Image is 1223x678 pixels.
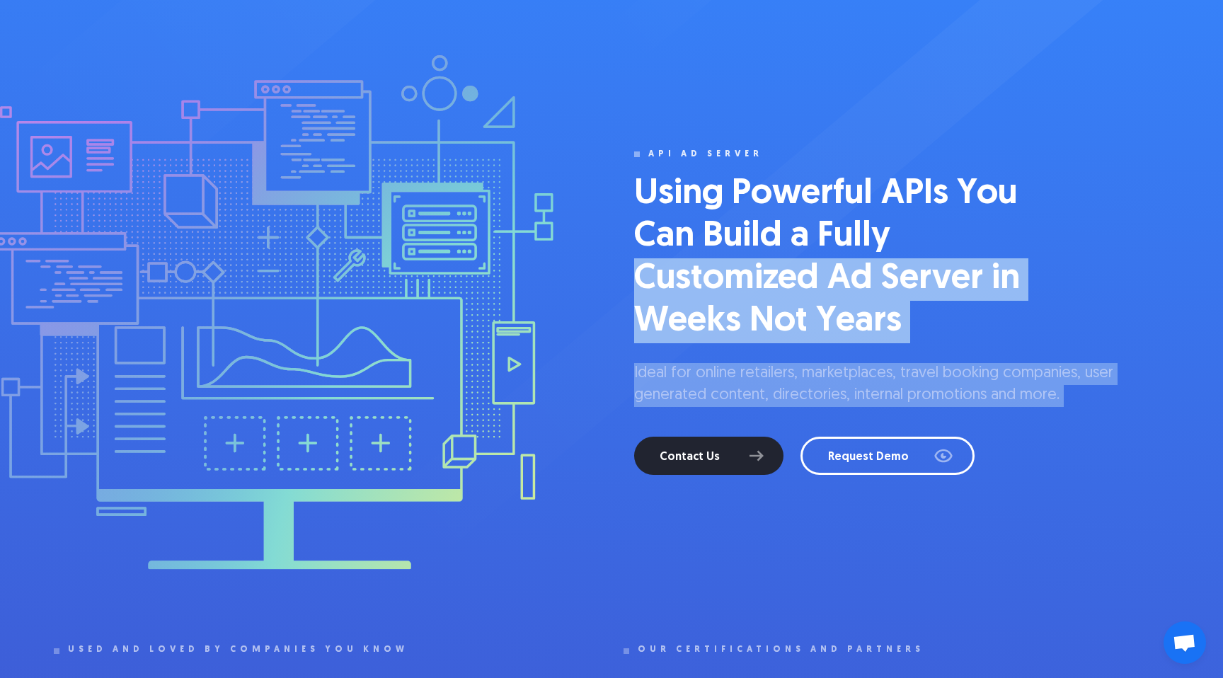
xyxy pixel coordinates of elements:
a: Request Demo [800,437,975,475]
h1: Using Powerful APIs You Can Build a Fully Customized Ad Server in Weeks Not Years [634,173,1059,343]
a: Open chat [1164,621,1206,664]
p: Ideal for online retailers, marketplaces, travel booking companies, user generated content, direc... [634,363,1169,407]
a: Contact Us [634,437,783,475]
div: API Ad Server [648,149,763,159]
div: Our certifications and partners [638,645,924,655]
div: used and loved by companies you know [68,645,408,655]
